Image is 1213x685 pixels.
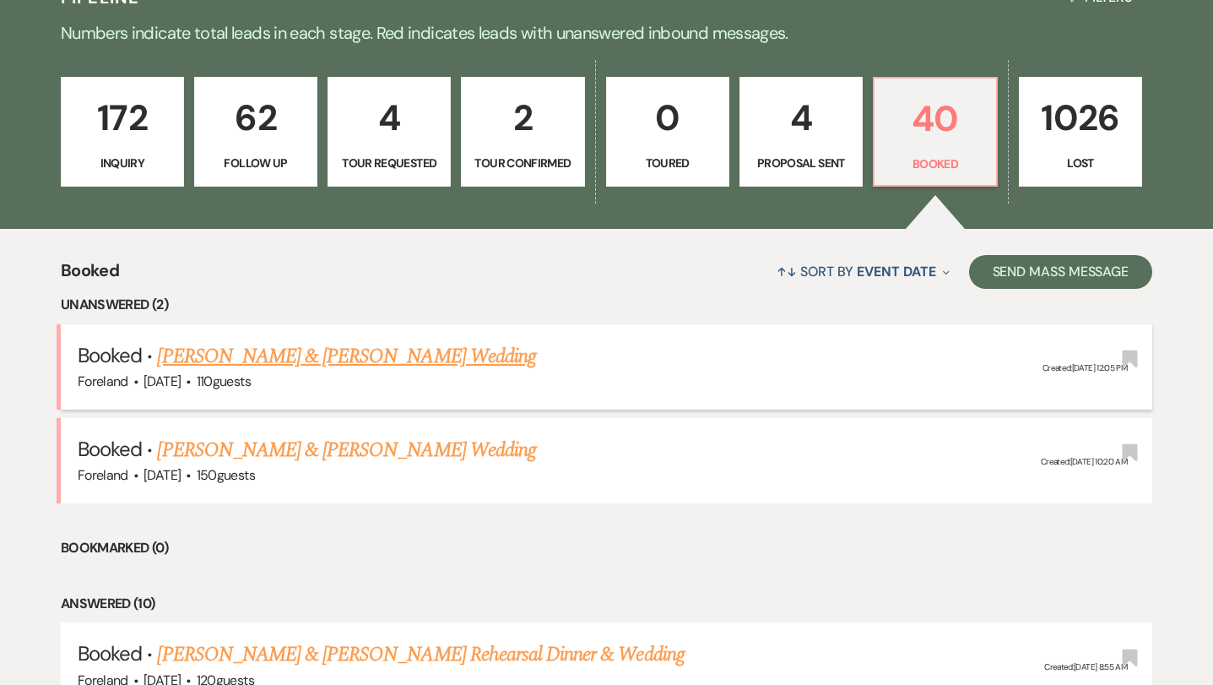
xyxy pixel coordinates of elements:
[885,155,986,173] p: Booked
[157,341,535,372] a: [PERSON_NAME] & [PERSON_NAME] Wedding
[1030,90,1131,146] p: 1026
[617,154,718,172] p: Toured
[78,372,128,390] span: Foreland
[144,372,181,390] span: [DATE]
[750,90,852,146] p: 4
[338,154,440,172] p: Tour Requested
[1042,362,1127,373] span: Created: [DATE] 12:05 PM
[1019,77,1142,187] a: 1026Lost
[777,263,797,280] span: ↑↓
[194,77,317,187] a: 62Follow Up
[472,154,573,172] p: Tour Confirmed
[61,258,119,294] span: Booked
[157,639,684,670] a: [PERSON_NAME] & [PERSON_NAME] Rehearsal Dinner & Wedding
[969,255,1153,289] button: Send Mass Message
[157,435,535,465] a: [PERSON_NAME] & [PERSON_NAME] Wedding
[78,466,128,484] span: Foreland
[885,90,986,147] p: 40
[205,90,306,146] p: 62
[72,154,173,172] p: Inquiry
[205,154,306,172] p: Follow Up
[739,77,863,187] a: 4Proposal Sent
[78,640,142,666] span: Booked
[873,77,998,187] a: 40Booked
[472,90,573,146] p: 2
[770,249,956,294] button: Sort By Event Date
[617,90,718,146] p: 0
[61,77,184,187] a: 172Inquiry
[750,154,852,172] p: Proposal Sent
[144,466,181,484] span: [DATE]
[461,77,584,187] a: 2Tour Confirmed
[1030,154,1131,172] p: Lost
[197,466,255,484] span: 150 guests
[78,436,142,462] span: Booked
[61,593,1152,615] li: Answered (10)
[1041,457,1127,468] span: Created: [DATE] 10:20 AM
[61,294,1152,316] li: Unanswered (2)
[338,90,440,146] p: 4
[606,77,729,187] a: 0Toured
[1044,661,1127,672] span: Created: [DATE] 8:55 AM
[857,263,935,280] span: Event Date
[197,372,251,390] span: 110 guests
[78,342,142,368] span: Booked
[328,77,451,187] a: 4Tour Requested
[61,537,1152,559] li: Bookmarked (0)
[72,90,173,146] p: 172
